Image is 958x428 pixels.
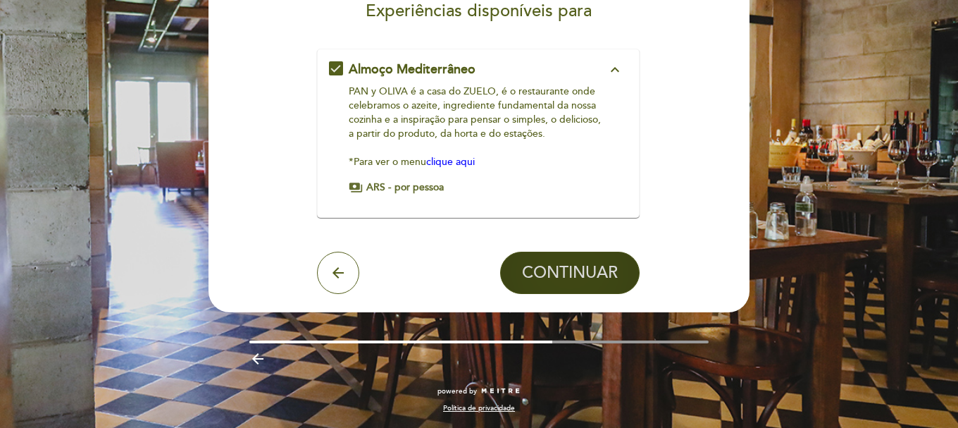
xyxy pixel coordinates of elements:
button: CONTINUAR [500,252,640,294]
i: arrow_back [330,264,347,281]
img: MEITRE [480,388,521,395]
span: por pessoa [394,181,444,195]
span: powered by [437,386,477,396]
button: arrow_back [317,252,359,294]
a: Política de privacidade [443,403,515,413]
i: expand_less [606,61,623,78]
i: arrow_backward [249,350,266,367]
span: Experiências disponíveis para [366,1,592,21]
md-checkbox: Almoço Mediterrâneo expand_less PAN y OLIVA é a casa do ZUELO, é o restaurante onde celebramos o ... [329,61,628,195]
button: expand_less [602,61,628,79]
a: clique aqui [426,156,475,168]
span: CONTINUAR [522,263,618,283]
a: powered by [437,386,521,396]
span: payments [349,181,363,195]
span: ARS - [366,181,391,195]
p: PAN y OLIVA é a casa do ZUELO, é o restaurante onde celebramos o azeite, ingrediente fundamental ... [349,85,607,169]
span: Almoço Mediterrâneo [349,61,475,77]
